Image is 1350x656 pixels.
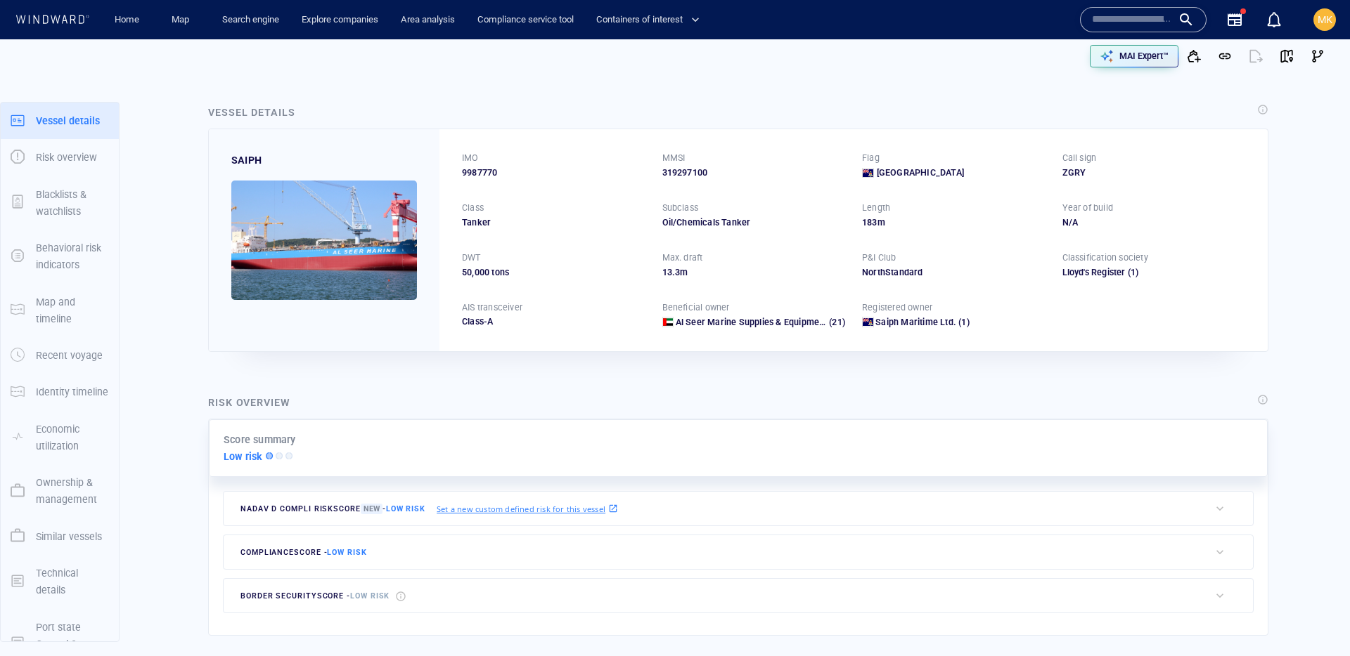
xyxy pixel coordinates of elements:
[672,267,675,277] span: .
[1062,266,1126,279] div: Lloyd's Register
[36,186,109,221] p: Blacklists & watchlists
[875,317,956,327] span: Saiph Maritime Ltd.
[1178,41,1209,72] button: Add to vessel list
[875,316,970,329] a: Saiph Maritime Ltd. (1)
[462,216,645,229] div: Tanker
[104,8,149,32] button: Home
[217,8,285,32] a: Search engine
[1062,152,1097,164] p: Call sign
[240,548,367,557] span: compliance score -
[1,636,119,650] a: Port state Control & Casualties
[36,240,109,274] p: Behavioral risk indicators
[1290,593,1339,645] iframe: Chat
[36,421,109,455] p: Economic utilization
[956,316,970,329] span: (1)
[877,217,885,228] span: m
[1,176,119,230] button: Blacklists & watchlists
[1,337,119,374] button: Recent voyage
[160,8,205,32] button: Map
[1,529,119,542] a: Similar vessels
[662,301,730,314] p: Beneficial owner
[1,484,119,497] a: Ownership & management
[675,267,680,277] span: 3
[1119,50,1169,63] p: MAI Expert™
[462,266,645,279] div: 50,000 tons
[462,202,484,214] p: Class
[462,251,481,264] p: DWT
[1266,11,1282,28] div: Notification center
[36,112,100,129] p: Vessel details
[462,301,522,314] p: AIS transceiver
[462,152,479,164] p: IMO
[1062,202,1114,214] p: Year of build
[1,103,119,139] button: Vessel details
[1,348,119,362] a: Recent voyage
[166,8,200,32] a: Map
[350,591,390,601] span: Low risk
[662,251,703,264] p: Max. draft
[231,152,262,169] div: SAIPH
[1090,45,1178,67] button: MAI Expert™
[1318,14,1332,25] span: MK
[437,501,618,516] a: Set a new custom defined risk for this vessel
[1062,251,1148,264] p: Classification society
[827,316,845,329] span: (21)
[208,394,290,411] div: Risk overview
[240,504,425,514] span: Nadav D Compli risk score -
[36,565,109,599] p: Technical details
[36,528,102,545] p: Similar vessels
[1302,41,1333,72] button: Visual Link Analysis
[862,301,932,314] p: Registered owner
[386,504,425,513] span: Low risk
[1,555,119,609] button: Technical details
[395,8,461,32] a: Area analysis
[596,12,700,28] span: Containers of interest
[1,230,119,284] button: Behavioral risk indicators
[1,303,119,316] a: Map and timeline
[1,249,119,263] a: Behavioral risk indicators
[36,294,109,328] p: Map and timeline
[662,267,672,277] span: 13
[1,195,119,209] a: Blacklists & watchlists
[862,266,1046,279] div: NorthStandard
[472,8,579,32] a: Compliance service tool
[36,347,103,364] p: Recent voyage
[862,251,896,264] p: P&I Club
[36,383,108,400] p: Identity timeline
[36,149,97,166] p: Risk overview
[296,8,384,32] button: Explore companies
[1,385,119,398] a: Identity timeline
[327,548,366,557] span: Low risk
[662,152,686,164] p: MMSI
[676,316,845,329] a: Al Seer Marine Supplies & Equipmen Company Llc (21)
[1,113,119,126] a: Vessel details
[224,448,263,465] p: Low risk
[1,139,119,176] button: Risk overview
[1,284,119,338] button: Map and timeline
[1,464,119,518] button: Ownership & management
[109,8,145,32] a: Home
[662,166,846,179] div: 319297100
[662,216,846,229] div: Oil/Chemicals Tanker
[1,518,119,555] button: Similar vessels
[361,504,382,514] span: New
[231,181,417,300] img: 6728d4cf39750475da67ecb1_0
[1271,41,1302,72] button: View on map
[877,166,964,179] span: [GEOGRAPHIC_DATA]
[862,152,880,164] p: Flag
[1,430,119,443] a: Economic utilization
[1062,216,1246,229] div: N/A
[1209,41,1240,72] button: Get link
[208,104,295,121] div: Vessel details
[1062,166,1246,179] div: ZGRY
[36,474,109,509] p: Ownership & management
[1311,6,1339,34] button: MK
[462,316,493,327] span: Class-A
[862,202,890,214] p: Length
[591,8,712,32] button: Containers of interest
[1,374,119,410] button: Identity timeline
